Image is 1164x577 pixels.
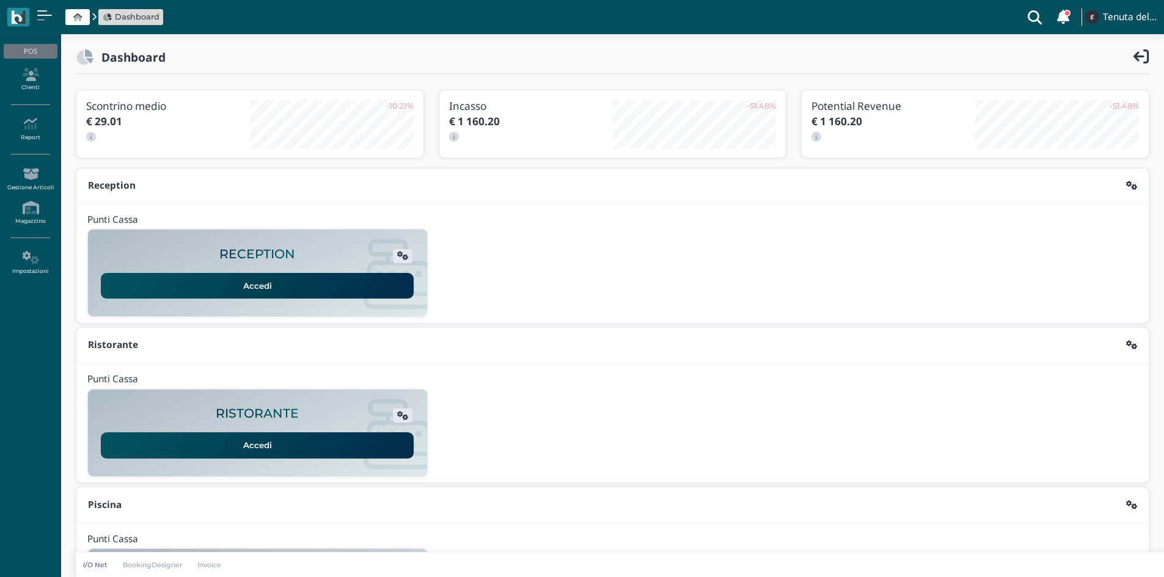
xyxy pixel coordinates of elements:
[86,100,250,112] h3: Scontrino medio
[811,114,862,128] b: € 1 160.20
[93,51,166,64] h2: Dashboard
[86,114,122,128] b: € 29.01
[1083,2,1157,32] a: ... Tenuta del Barco
[11,10,25,24] img: logo
[4,246,57,280] a: Impostazioni
[115,11,159,23] span: Dashboard
[101,273,414,299] a: Accedi
[4,44,57,59] div: POS
[4,63,57,96] a: Clienti
[449,100,613,112] h3: Incasso
[87,374,138,385] h4: Punti Cassa
[87,534,138,545] h4: Punti Cassa
[115,560,190,570] a: BookingDesigner
[4,112,57,146] a: Report
[190,560,230,570] a: Invoice
[1085,10,1099,24] img: ...
[1103,12,1157,23] h4: Tenuta del Barco
[83,560,108,570] p: I/O Net
[219,247,295,261] h2: RECEPTION
[88,338,138,351] b: Ristorante
[88,498,122,511] b: Piscina
[87,215,138,225] h4: Punti Cassa
[811,100,975,112] h3: Potential Revenue
[449,114,500,128] b: € 1 160.20
[216,407,299,421] h2: RISTORANTE
[101,432,414,458] a: Accedi
[103,11,159,23] a: Dashboard
[4,196,57,230] a: Magazzino
[88,179,136,192] b: Reception
[4,162,57,196] a: Gestione Articoli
